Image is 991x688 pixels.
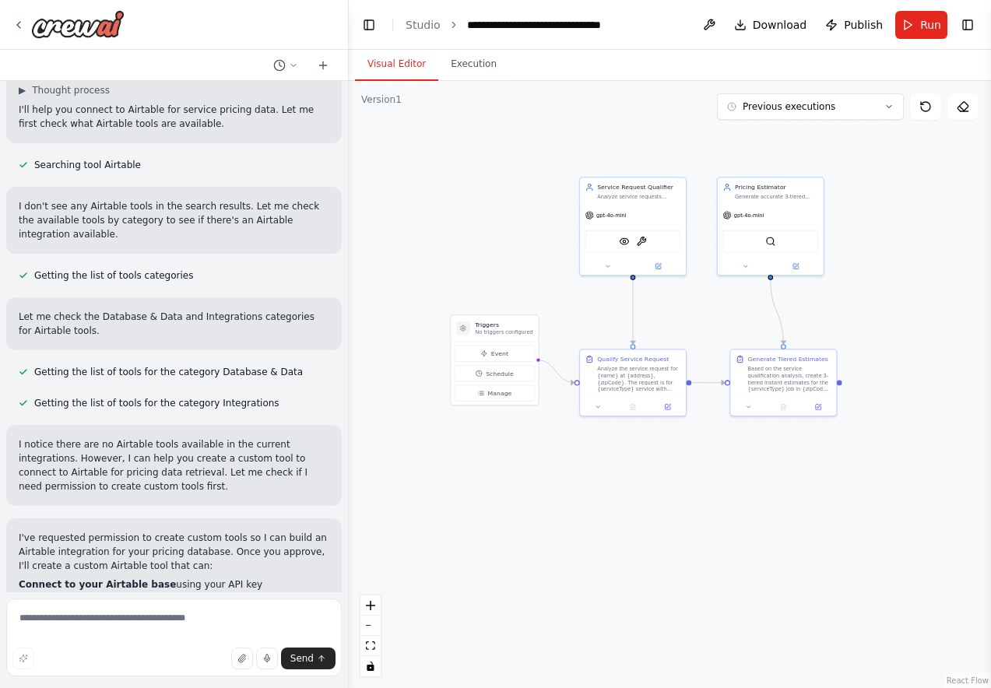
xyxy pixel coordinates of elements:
span: Event [491,349,508,358]
p: Let me check the Database & Data and Integrations categories for Airtable tools. [19,310,329,338]
div: Qualify Service Request [597,355,669,363]
span: Previous executions [743,100,835,113]
button: Schedule [455,365,535,381]
span: Getting the list of tools for the category Database & Data [34,366,303,378]
nav: breadcrumb [406,17,642,33]
span: Download [753,17,807,33]
div: Analyze service requests including descriptions and uploaded images to determine job complexity, ... [597,193,680,200]
div: Service Request QualifierAnalyze service requests including descriptions and uploaded images to d... [579,177,687,276]
span: gpt-4o-mini [734,212,764,219]
g: Edge from bc1ca235-e936-4090-8656-aca0de344634 to f9cdbbbd-0d95-49bc-bed8-d60feb258df4 [628,280,637,344]
span: Thought process [32,84,110,97]
p: No triggers configured [475,329,532,336]
button: Previous executions [717,93,904,120]
span: Searching tool Airtable [34,159,141,171]
div: Generate Tiered Estimates [748,355,828,363]
div: Generate accurate 3-tiered pricing estimates (Basic, Standard, Premium) for {serviceType} service... [735,193,818,200]
span: Getting the list of tools categories [34,269,193,282]
button: Execution [438,48,509,81]
button: Upload files [231,648,253,669]
span: Run [920,17,941,33]
button: Publish [819,11,889,39]
button: Open in side panel [803,402,833,412]
div: Version 1 [361,93,402,106]
button: Switch to previous chat [267,56,304,75]
button: Hide left sidebar [358,14,380,36]
g: Edge from 116d573a-30ff-42e7-ae04-4da7893fe7b6 to d6b43590-4da2-40a4-b64d-c923d3fa695d [766,280,788,344]
h3: Triggers [475,321,532,329]
strong: Connect to your Airtable base [19,579,176,590]
span: Publish [844,17,883,33]
button: Improve this prompt [12,648,34,669]
button: zoom in [360,595,381,616]
span: Getting the list of tools for the category Integrations [34,397,279,409]
div: React Flow controls [360,595,381,676]
img: OCRTool [636,237,646,247]
button: Download [728,11,814,39]
img: VisionTool [619,237,629,247]
li: using your API key [19,577,329,591]
button: Show right sidebar [957,14,979,36]
div: Generate Tiered EstimatesBased on the service qualification analysis, create 3-tiered instant est... [729,349,837,416]
button: Manage [455,385,535,402]
button: zoom out [360,616,381,636]
g: Edge from triggers to f9cdbbbd-0d95-49bc-bed8-d60feb258df4 [537,356,575,387]
span: gpt-4o-mini [596,212,627,219]
button: No output available [615,402,652,412]
img: SerplyWebSearchTool [765,237,775,247]
a: Studio [406,19,441,31]
span: Send [290,652,314,665]
div: Qualify Service RequestAnalyze the service request for {name} at {address}, {zipCode}. The reques... [579,349,687,416]
span: ▶ [19,84,26,97]
button: No output available [765,402,802,412]
div: Service Request Qualifier [597,183,680,191]
button: Start a new chat [311,56,336,75]
button: Send [281,648,336,669]
button: toggle interactivity [360,656,381,676]
button: Click to speak your automation idea [256,648,278,669]
div: TriggersNo triggers configuredEventScheduleManage [450,314,539,405]
div: Pricing Estimator [735,183,818,191]
a: React Flow attribution [947,676,989,685]
button: ▶Thought process [19,84,110,97]
div: Analyze the service request for {name} at {address}, {zipCode}. The request is for {serviceType} ... [597,365,680,392]
img: Logo [31,10,125,38]
p: I don't see any Airtable tools in the search results. Let me check the available tools by categor... [19,199,329,241]
li: based on service type, location, and complexity [19,591,329,620]
g: Edge from f9cdbbbd-0d95-49bc-bed8-d60feb258df4 to d6b43590-4da2-40a4-b64d-c923d3fa695d [691,378,725,387]
button: Run [895,11,947,39]
button: Open in side panel [634,262,682,272]
button: Visual Editor [355,48,438,81]
span: Schedule [486,369,514,377]
p: I've requested permission to create custom tools so I can build an Airtable integration for your ... [19,531,329,573]
div: Based on the service qualification analysis, create 3-tiered instant estimates for the {serviceTy... [748,365,831,392]
span: Manage [488,389,512,398]
div: Pricing EstimatorGenerate accurate 3-tiered pricing estimates (Basic, Standard, Premium) for {ser... [717,177,824,276]
button: Open in side panel [653,402,683,412]
button: fit view [360,636,381,656]
p: I notice there are no Airtable tools available in the current integrations. However, I can help y... [19,437,329,493]
button: Event [455,346,535,362]
p: I'll help you connect to Airtable for service pricing data. Let me first check what Airtable tool... [19,103,329,131]
button: Open in side panel [771,262,820,272]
